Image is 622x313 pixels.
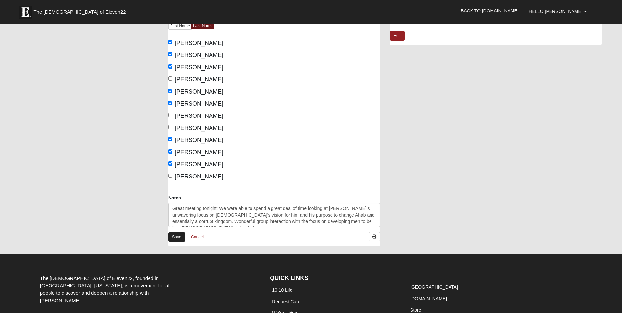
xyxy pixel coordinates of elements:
a: Cancel [187,232,208,242]
input: [PERSON_NAME] [168,64,172,69]
span: Hello [PERSON_NAME] [529,9,583,14]
a: Last Name [191,23,214,29]
a: [DOMAIN_NAME] [410,296,447,301]
a: Edit [390,31,405,41]
a: Request Care [272,299,300,304]
span: [PERSON_NAME] [175,52,223,58]
input: [PERSON_NAME] [168,149,172,154]
input: [PERSON_NAME] [168,174,172,178]
span: [PERSON_NAME] [175,161,223,168]
span: [PERSON_NAME] [175,88,223,95]
h4: QUICK LINKS [270,275,398,282]
a: Back to [DOMAIN_NAME] [456,3,524,19]
a: 10:10 Life [272,287,292,293]
span: [PERSON_NAME] [175,149,223,156]
span: [PERSON_NAME] [175,100,223,107]
span: [PERSON_NAME] [175,76,223,83]
span: The [DEMOGRAPHIC_DATA] of Eleven22 [33,9,126,15]
span: [PERSON_NAME] [175,64,223,71]
a: Save [168,232,185,242]
input: [PERSON_NAME] [168,101,172,105]
input: [PERSON_NAME] [168,125,172,129]
label: Notes [168,195,181,201]
span: [PERSON_NAME] [175,125,223,131]
input: [PERSON_NAME] [168,40,172,44]
input: [PERSON_NAME] [168,113,172,117]
span: [PERSON_NAME] [175,113,223,119]
span: [PERSON_NAME] [175,173,223,180]
input: [PERSON_NAME] [168,52,172,56]
span: [PERSON_NAME] [175,137,223,143]
input: [PERSON_NAME] [168,137,172,141]
a: [GEOGRAPHIC_DATA] [410,284,458,290]
a: The [DEMOGRAPHIC_DATA] of Eleven22 [15,2,147,19]
a: Hello [PERSON_NAME] [524,3,592,20]
input: [PERSON_NAME] [168,76,172,81]
span: [PERSON_NAME] [175,40,223,46]
input: [PERSON_NAME] [168,89,172,93]
a: Print Attendance Roster [369,232,380,241]
input: [PERSON_NAME] [168,161,172,166]
img: Eleven22 logo [19,6,32,19]
a: First Name [168,23,192,30]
